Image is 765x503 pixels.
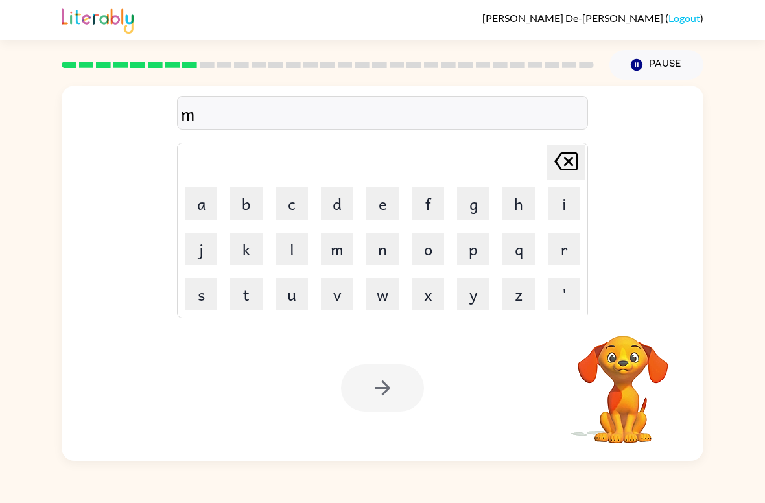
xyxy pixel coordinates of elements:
button: x [412,278,444,310]
div: m [181,100,584,127]
button: p [457,233,489,265]
a: Logout [668,12,700,24]
button: m [321,233,353,265]
button: o [412,233,444,265]
button: q [502,233,535,265]
video: Your browser must support playing .mp4 files to use Literably. Please try using another browser. [558,316,688,445]
img: Literably [62,5,134,34]
button: s [185,278,217,310]
button: n [366,233,399,265]
button: b [230,187,263,220]
button: l [276,233,308,265]
button: c [276,187,308,220]
button: Pause [609,50,703,80]
button: u [276,278,308,310]
button: z [502,278,535,310]
button: g [457,187,489,220]
button: v [321,278,353,310]
button: k [230,233,263,265]
button: t [230,278,263,310]
button: f [412,187,444,220]
div: ( ) [482,12,703,24]
button: w [366,278,399,310]
span: [PERSON_NAME] De-[PERSON_NAME] [482,12,665,24]
button: a [185,187,217,220]
button: h [502,187,535,220]
button: e [366,187,399,220]
button: i [548,187,580,220]
button: y [457,278,489,310]
button: j [185,233,217,265]
button: ' [548,278,580,310]
button: d [321,187,353,220]
button: r [548,233,580,265]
